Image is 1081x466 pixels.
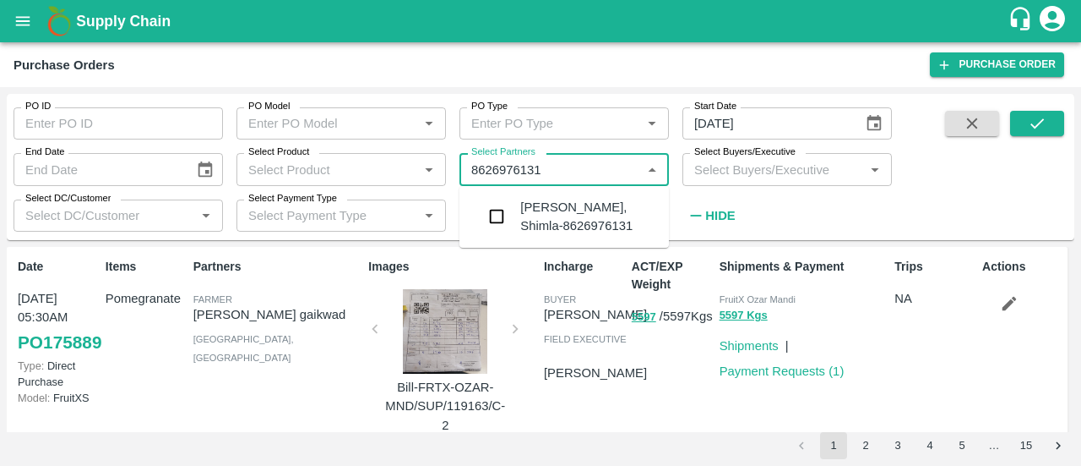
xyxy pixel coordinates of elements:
[894,289,975,308] p: NA
[520,198,655,236] div: [PERSON_NAME], Shimla-8626976131
[464,112,614,134] input: Enter PO Type
[864,159,886,181] button: Open
[1013,432,1040,459] button: Go to page 15
[930,52,1064,77] a: Purchase Order
[18,359,44,372] span: Type:
[682,201,740,230] button: Hide
[632,307,713,326] p: / 5597 Kgs
[242,112,391,134] input: Enter PO Model
[641,159,663,181] button: Close
[720,365,845,378] a: Payment Requests (1)
[720,306,768,326] button: 5597 Kgs
[19,205,190,227] input: Select DC/Customer
[471,100,508,113] label: PO Type
[418,205,440,227] button: Open
[632,308,656,327] button: 5597
[242,205,391,227] input: Select Payment Type
[193,305,362,324] p: [PERSON_NAME] gaikwad
[916,432,943,459] button: Go to page 4
[464,158,636,180] input: Select Partners
[18,327,101,358] a: PO175889
[694,100,736,113] label: Start Date
[720,258,888,276] p: Shipments & Payment
[18,258,99,276] p: Date
[544,305,647,324] p: [PERSON_NAME]
[189,154,221,186] button: Choose date
[779,330,789,355] div: |
[785,432,1074,459] nav: pagination navigation
[641,112,663,134] button: Open
[948,432,975,459] button: Go to page 5
[193,294,232,304] span: Farmer
[820,432,847,459] button: page 1
[18,390,99,406] p: FruitXS
[248,100,291,113] label: PO Model
[195,205,217,227] button: Open
[14,153,182,185] input: End Date
[25,100,51,113] label: PO ID
[18,392,50,404] span: Model:
[544,258,625,276] p: Incharge
[42,4,76,38] img: logo
[1045,432,1072,459] button: Go to next page
[242,158,413,180] input: Select Product
[682,107,851,140] input: Start Date
[1008,6,1037,36] div: customer-support
[18,289,99,327] p: [DATE] 05:30AM
[3,2,42,41] button: open drawer
[720,294,796,304] span: FruitX Ozar Mandi
[544,294,576,304] span: buyer
[418,112,440,134] button: Open
[720,339,779,353] a: Shipments
[544,334,627,344] span: field executive
[14,107,223,140] input: Enter PO ID
[106,289,187,308] p: Pomegranate
[25,192,111,206] label: Select DC/Customer
[248,192,337,206] label: Select Payment Type
[106,258,187,276] p: Items
[694,145,796,159] label: Select Buyers/Executive
[687,158,859,180] input: Select Buyers/Executive
[76,9,1008,33] a: Supply Chain
[418,159,440,181] button: Open
[858,107,890,140] button: Choose date, selected date is Sep 13, 2025
[14,54,115,76] div: Purchase Orders
[382,378,508,435] p: Bill-FRTX-OZAR-MND/SUP/119163/C-2
[25,145,64,159] label: End Date
[884,432,911,459] button: Go to page 3
[76,13,171,30] b: Supply Chain
[18,358,99,390] p: Direct Purchase
[193,258,362,276] p: Partners
[368,258,537,276] p: Images
[248,145,309,159] label: Select Product
[632,258,713,293] p: ACT/EXP Weight
[705,209,735,222] strong: Hide
[193,334,294,363] span: [GEOGRAPHIC_DATA] , [GEOGRAPHIC_DATA]
[544,364,647,382] p: [PERSON_NAME]
[471,145,535,159] label: Select Partners
[981,438,1008,454] div: …
[852,432,879,459] button: Go to page 2
[982,258,1063,276] p: Actions
[1037,3,1067,39] div: account of current user
[894,258,975,276] p: Trips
